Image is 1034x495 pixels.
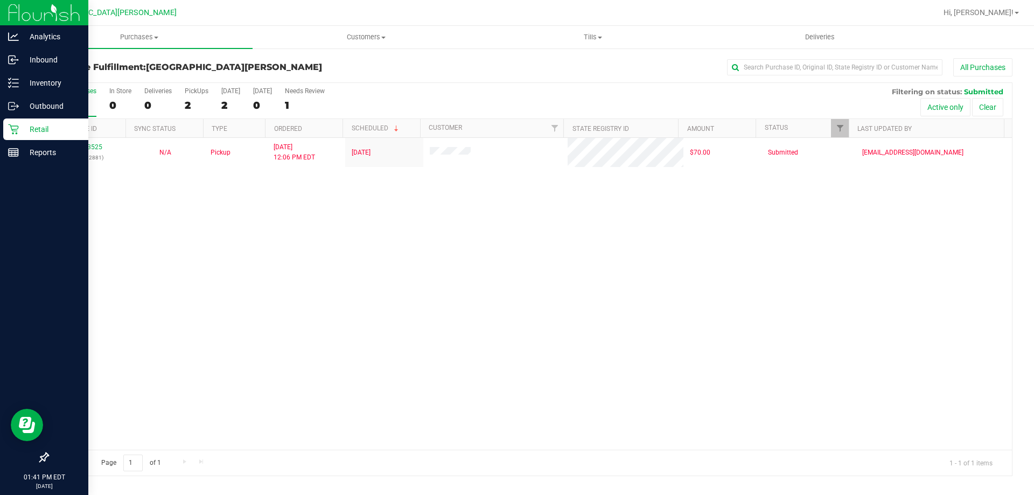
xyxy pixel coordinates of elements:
span: Submitted [768,148,798,158]
input: 1 [123,455,143,471]
span: $70.00 [690,148,710,158]
span: Not Applicable [159,149,171,156]
span: 1 - 1 of 1 items [941,455,1001,471]
iframe: Resource center [11,409,43,441]
h3: Purchase Fulfillment: [47,62,369,72]
p: Outbound [19,100,83,113]
span: Deliveries [791,32,849,42]
inline-svg: Inventory [8,78,19,88]
inline-svg: Reports [8,147,19,158]
span: [GEOGRAPHIC_DATA][PERSON_NAME] [44,8,177,17]
span: Filtering on status: [892,87,962,96]
div: 2 [221,99,240,111]
span: [DATE] 12:06 PM EDT [274,142,315,163]
inline-svg: Inbound [8,54,19,65]
div: 0 [109,99,131,111]
input: Search Purchase ID, Original ID, State Registry ID or Customer Name... [727,59,942,75]
button: Active only [920,98,970,116]
span: [GEOGRAPHIC_DATA][PERSON_NAME] [146,62,322,72]
div: Needs Review [285,87,325,95]
span: Tills [480,32,705,42]
span: Pickup [211,148,230,158]
p: Inventory [19,76,83,89]
span: [EMAIL_ADDRESS][DOMAIN_NAME] [862,148,963,158]
a: Tills [479,26,706,48]
a: Filter [546,119,563,137]
a: Deliveries [707,26,933,48]
span: Customers [253,32,479,42]
span: Page of 1 [92,455,170,471]
button: N/A [159,148,171,158]
div: 2 [185,99,208,111]
a: State Registry ID [572,125,629,133]
p: Retail [19,123,83,136]
div: [DATE] [221,87,240,95]
inline-svg: Retail [8,124,19,135]
div: 1 [285,99,325,111]
a: Type [212,125,227,133]
inline-svg: Outbound [8,101,19,111]
a: Status [765,124,788,131]
p: Analytics [19,30,83,43]
a: Last Updated By [857,125,912,133]
a: Sync Status [134,125,176,133]
p: [DATE] [5,482,83,490]
button: All Purchases [953,58,1012,76]
a: Filter [831,119,849,137]
span: Purchases [26,32,253,42]
a: Scheduled [352,124,401,132]
a: Customer [429,124,462,131]
button: Clear [972,98,1003,116]
a: 11993525 [72,143,102,151]
a: Amount [687,125,714,133]
p: Reports [19,146,83,159]
span: [DATE] [352,148,371,158]
div: In Store [109,87,131,95]
span: Hi, [PERSON_NAME]! [944,8,1014,17]
a: Purchases [26,26,253,48]
a: Ordered [274,125,302,133]
div: 0 [144,99,172,111]
p: Inbound [19,53,83,66]
div: [DATE] [253,87,272,95]
div: Deliveries [144,87,172,95]
div: PickUps [185,87,208,95]
inline-svg: Analytics [8,31,19,42]
span: Submitted [964,87,1003,96]
p: 01:41 PM EDT [5,472,83,482]
div: 0 [253,99,272,111]
a: Customers [253,26,479,48]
